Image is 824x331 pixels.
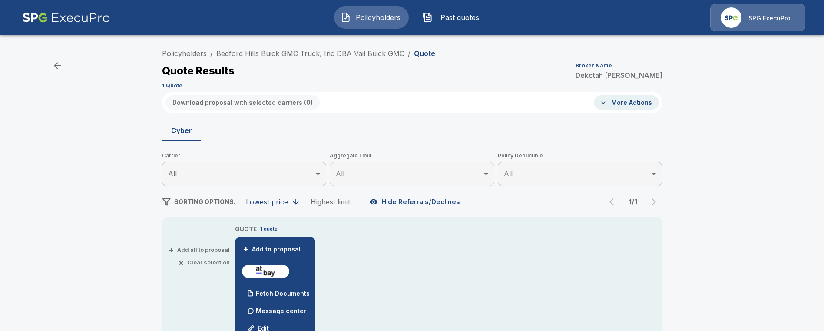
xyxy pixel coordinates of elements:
img: Policyholders Icon [341,12,351,23]
span: All [168,169,177,178]
span: + [169,247,174,253]
span: SORTING OPTIONS: [174,198,235,205]
button: Policyholders IconPolicyholders [334,6,409,29]
p: SPG ExecuPro [748,14,791,23]
p: 1 quote [260,225,278,233]
span: Policyholders [354,12,402,23]
div: Lowest price [246,197,288,206]
a: Agency IconSPG ExecuPro [710,4,805,31]
span: Carrier [162,151,327,160]
a: Policyholders [162,49,207,58]
span: Policy Deductible [498,151,662,160]
p: Quote Results [162,66,235,76]
button: +Add all to proposal [170,247,230,253]
p: Broker Name [576,63,612,68]
span: + [243,246,248,252]
button: Cyber [162,120,201,141]
span: Past quotes [436,12,484,23]
span: Aggregate Limit [330,151,494,160]
p: Dekotah [PERSON_NAME] [576,72,662,79]
button: Download proposal with selected carriers (0) [165,95,320,110]
span: × [179,260,184,265]
button: Hide Referrals/Declines [367,194,463,210]
img: Past quotes Icon [422,12,433,23]
p: Quote [414,50,435,57]
p: 1 / 1 [624,198,642,205]
nav: breadcrumb [162,48,435,59]
span: All [336,169,344,178]
img: AA Logo [22,4,110,31]
p: QUOTE [235,225,257,234]
button: +Add to proposal [242,244,303,254]
span: All [504,169,513,178]
p: 1 Quote [162,83,182,88]
img: Agency Icon [721,7,741,28]
p: Message center [256,306,306,315]
div: Highest limit [311,197,350,206]
li: / [408,48,410,59]
button: More Actions [594,95,659,110]
button: Past quotes IconPast quotes [416,6,490,29]
li: / [210,48,213,59]
button: ×Clear selection [180,260,230,265]
p: Fetch Documents [256,291,310,297]
img: atbaycybersurplus [245,265,286,278]
a: Bedford Hills Buick GMC Truck, Inc DBA Vail Buick GMC [216,49,404,58]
